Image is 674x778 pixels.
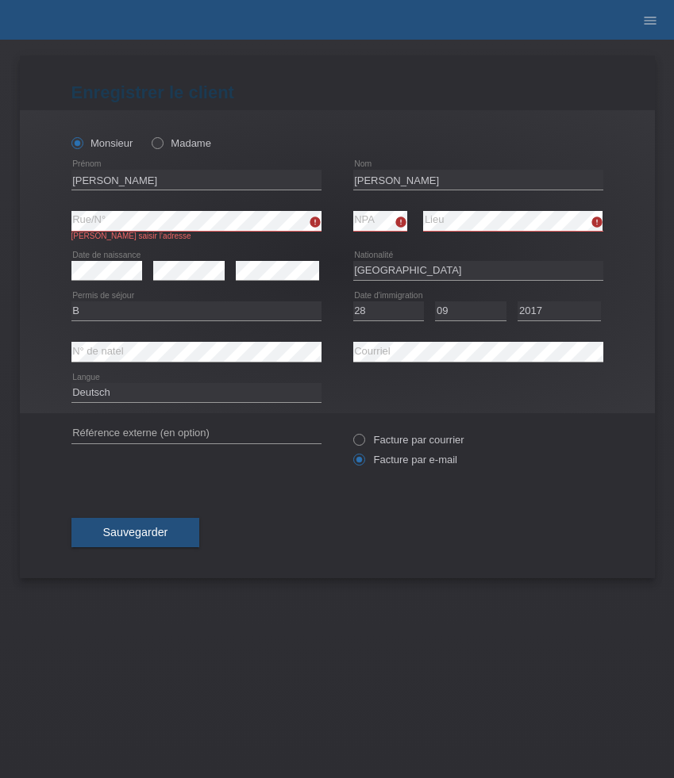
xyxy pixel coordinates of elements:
[591,216,603,228] i: error
[71,82,603,102] h1: Enregistrer le client
[395,216,407,228] i: error
[309,216,322,228] i: error
[642,13,658,29] i: menu
[353,434,364,454] input: Facture par courrier
[152,137,211,149] label: Madame
[353,434,464,446] label: Facture par courrier
[71,137,82,148] input: Monsieur
[71,518,200,548] button: Sauvegarder
[634,15,666,25] a: menu
[353,454,364,473] input: Facture par e-mail
[353,454,457,466] label: Facture par e-mail
[103,526,168,538] span: Sauvegarder
[152,137,162,148] input: Madame
[71,137,133,149] label: Monsieur
[71,232,322,240] div: [PERSON_NAME] saisir l’adresse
